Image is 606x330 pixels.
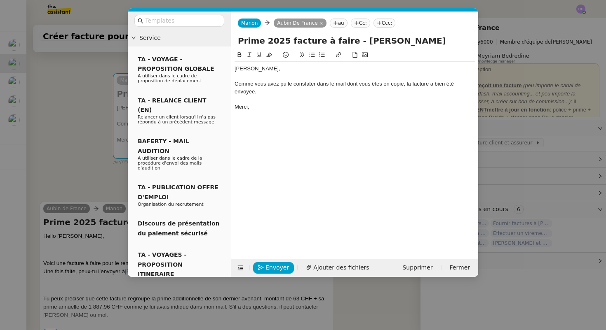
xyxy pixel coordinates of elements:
[330,19,348,28] nz-tag: au
[253,262,294,274] button: Envoyer
[128,30,231,46] div: Service
[138,73,201,84] span: A utiliser dans le cadre de proposition de déplacement
[138,97,207,113] span: TA - RELANCE CLIENT (EN)
[265,263,289,272] span: Envoyer
[301,262,374,274] button: Ajouter des fichiers
[445,262,475,274] button: Fermer
[235,65,475,72] div: [PERSON_NAME],
[373,19,396,28] nz-tag: Ccc:
[138,156,202,171] span: A utiliser dans le cadre de la procédure d'envoi des mails d'audition
[397,262,437,274] button: Supprimer
[138,138,189,154] span: BAFERTY - MAIL AUDITION
[139,33,228,43] span: Service
[351,19,370,28] nz-tag: Cc:
[313,263,369,272] span: Ajouter des fichiers
[235,103,475,111] div: Merci,
[241,20,258,26] span: Manon
[138,202,204,207] span: Organisation du recrutement
[138,251,186,277] span: TA - VOYAGES - PROPOSITION ITINERAIRE
[138,184,218,200] span: TA - PUBLICATION OFFRE D'EMPLOI
[138,56,214,72] span: TA - VOYAGE - PROPOSITION GLOBALE
[138,114,216,125] span: Relancer un client lorsqu'il n'a pas répondu à un précédent message
[235,80,475,95] div: Comme vous avez pu le constater dans le mail dont vous êtes en copie, la facture a bien été envoyée.
[238,35,472,47] input: Subject
[402,263,432,272] span: Supprimer
[450,263,470,272] span: Fermer
[138,220,220,236] span: Discours de présentation du paiement sécurisé
[145,16,219,26] input: Templates
[274,19,326,28] nz-tag: Aubin De France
